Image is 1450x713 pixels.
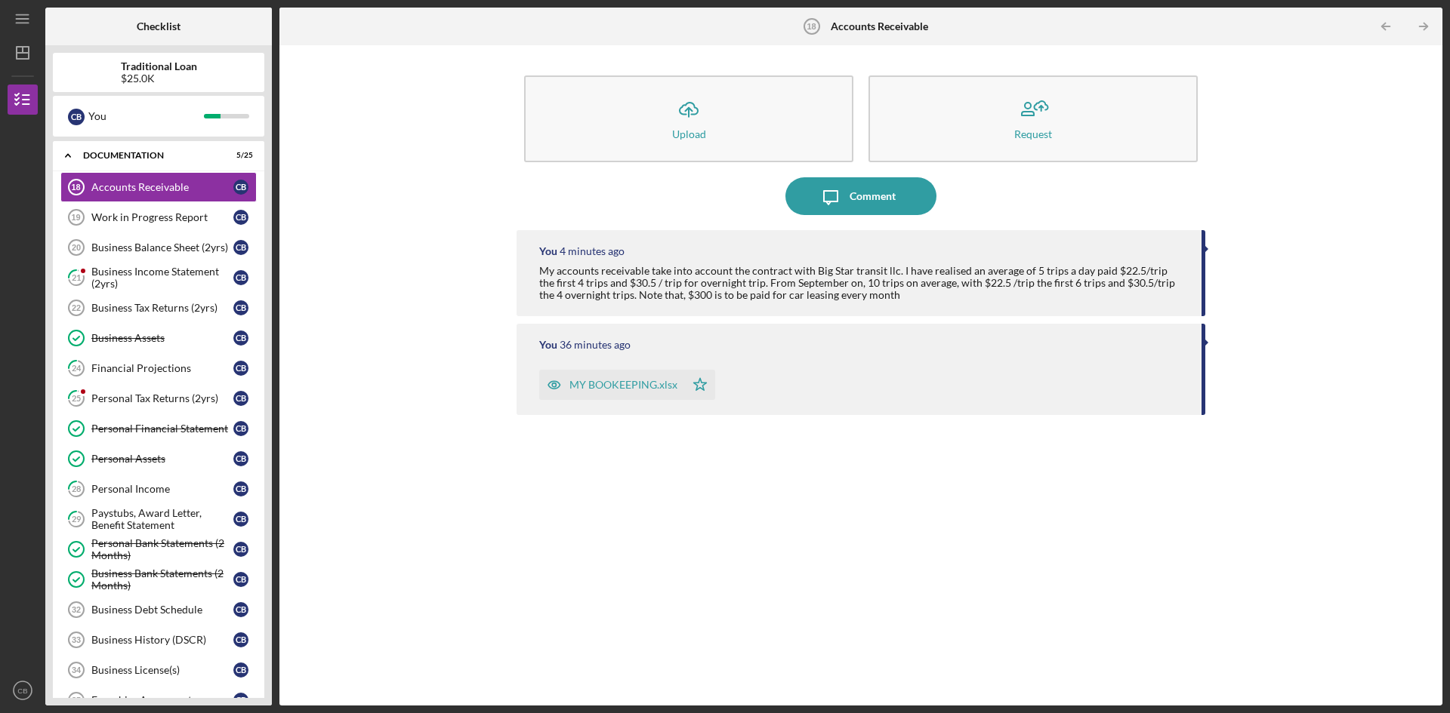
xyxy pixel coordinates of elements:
div: Personal Bank Statements (2 Months) [91,537,233,561]
div: My accounts receivable take into account the contract with Big Star transit llc. I have realised ... [539,265,1186,301]
a: 33Business History (DSCR)CB [60,625,257,655]
div: You [88,103,204,129]
div: C B [233,330,248,346]
tspan: 18 [71,183,80,192]
div: 5 / 25 [226,151,253,160]
div: Personal Financial Statement [91,423,233,435]
div: C B [233,300,248,315]
a: 34Business License(s)CB [60,655,257,685]
div: C B [233,632,248,647]
tspan: 24 [72,364,82,373]
div: Business Tax Returns (2yrs) [91,302,233,314]
div: Business License(s) [91,664,233,676]
tspan: 18 [807,22,816,31]
a: Personal Bank Statements (2 Months)CB [60,534,257,564]
a: 29Paystubs, Award Letter, Benefit StatementCB [60,504,257,534]
div: Request [1014,128,1052,140]
div: Business Bank Statements (2 Months) [91,567,233,592]
div: C B [233,391,248,406]
div: C B [233,542,248,557]
div: C B [233,240,248,255]
a: 25Personal Tax Returns (2yrs)CB [60,383,257,413]
div: Accounts Receivable [91,181,233,193]
a: Business Bank Statements (2 Months)CB [60,564,257,595]
div: $25.0K [121,72,197,85]
a: 22Business Tax Returns (2yrs)CB [60,293,257,323]
tspan: 28 [72,484,81,494]
b: Checklist [137,20,180,32]
a: 24Financial ProjectionsCB [60,353,257,383]
div: Business Assets [91,332,233,344]
div: Personal Assets [91,453,233,465]
div: C B [233,451,248,466]
div: C B [233,602,248,617]
div: C B [233,180,248,195]
button: Request [868,75,1198,162]
time: 2025-08-16 15:09 [560,339,631,351]
div: C B [233,662,248,678]
div: You [539,339,557,351]
div: C B [233,572,248,587]
tspan: 19 [71,213,80,222]
a: Business AssetsCB [60,323,257,353]
tspan: 34 [72,665,82,675]
div: Franchise Agreements [91,694,233,706]
div: MY BOOKEEPING.xlsx [569,379,677,391]
tspan: 25 [72,394,81,404]
div: Personal Tax Returns (2yrs) [91,392,233,404]
div: C B [68,109,85,125]
button: CB [8,675,38,705]
a: 21Business Income Statement (2yrs)CB [60,263,257,293]
tspan: 35 [72,696,81,705]
b: Traditional Loan [121,60,197,72]
button: MY BOOKEEPING.xlsx [539,370,715,400]
a: 32Business Debt ScheduleCB [60,595,257,625]
a: Personal AssetsCB [60,444,257,474]
b: Accounts Receivable [831,20,928,32]
div: C B [233,270,248,285]
div: C B [233,693,248,708]
a: 28Personal IncomeCB [60,474,257,504]
div: C B [233,481,248,496]
div: Personal Income [91,483,233,495]
div: Upload [672,128,706,140]
tspan: 32 [72,605,81,614]
div: Financial Projections [91,362,233,374]
button: Comment [785,177,936,215]
div: Business Income Statement (2yrs) [91,266,233,290]
tspan: 33 [72,635,81,644]
a: 18Accounts ReceivableCB [60,172,257,202]
div: C B [233,421,248,436]
time: 2025-08-16 15:42 [560,245,625,257]
div: Paystubs, Award Letter, Benefit Statement [91,507,233,531]
div: Business Balance Sheet (2yrs) [91,241,233,254]
a: Personal Financial StatementCB [60,413,257,444]
tspan: 20 [72,243,81,252]
div: Work in Progress Report [91,211,233,223]
div: Documentation [83,151,215,160]
a: 20Business Balance Sheet (2yrs)CB [60,232,257,263]
div: You [539,245,557,257]
div: C B [233,512,248,527]
div: Business Debt Schedule [91,604,233,616]
div: Comment [850,177,896,215]
tspan: 29 [72,515,82,524]
button: Upload [524,75,853,162]
div: C B [233,361,248,376]
a: 19Work in Progress ReportCB [60,202,257,232]
tspan: 22 [72,303,81,312]
div: C B [233,210,248,225]
tspan: 21 [72,273,81,283]
div: Business History (DSCR) [91,634,233,646]
text: CB [17,687,27,695]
